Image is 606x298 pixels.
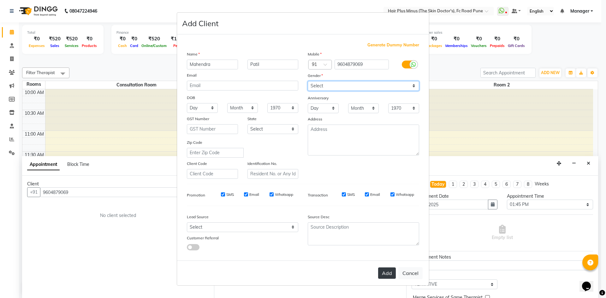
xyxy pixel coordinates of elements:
input: Mobile [335,60,389,69]
label: Source Desc [308,214,330,220]
input: Resident No. or Any Id [247,169,299,179]
span: Generate Dummy Number [367,42,419,48]
label: Promotion [187,192,205,198]
label: Lead Source [187,214,209,220]
input: Client Code [187,169,238,179]
input: Email [187,81,298,91]
label: State [247,116,257,122]
label: Client Code [187,161,207,167]
label: Customer Referral [187,235,219,241]
label: Name [187,51,200,57]
label: Identification No. [247,161,277,167]
label: Email [249,192,259,197]
label: SMS [226,192,234,197]
input: GST Number [187,124,238,134]
label: Mobile [308,51,322,57]
button: Add [378,267,396,279]
label: Email [370,192,380,197]
label: Address [308,116,322,122]
label: Transaction [308,192,328,198]
label: Gender [308,73,323,79]
label: Email [187,73,197,78]
button: Cancel [398,267,423,279]
label: Whatsapp [396,192,414,197]
h4: Add Client [182,18,218,29]
input: Enter Zip Code [187,148,244,158]
label: Whatsapp [275,192,293,197]
label: DOB [187,95,195,101]
label: Zip Code [187,140,202,145]
input: First Name [187,60,238,69]
label: Anniversary [308,95,329,101]
input: Last Name [247,60,299,69]
label: GST Number [187,116,209,122]
label: SMS [347,192,355,197]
